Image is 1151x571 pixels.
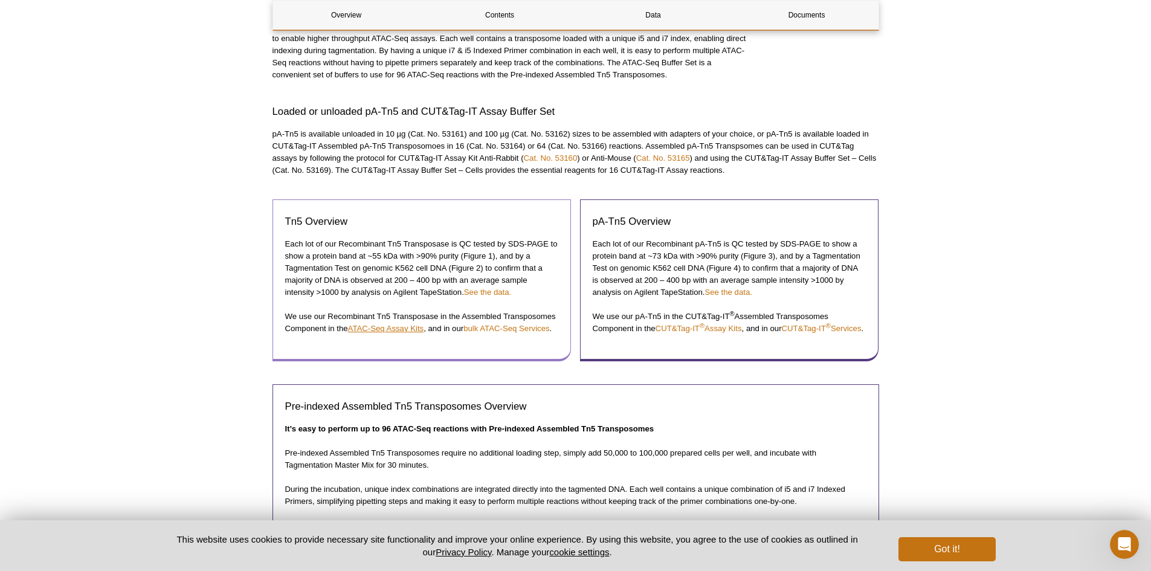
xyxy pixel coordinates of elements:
[463,324,549,333] a: bulk ATAC-Seq Services
[285,311,558,335] p: We use our Recombinant Tn5 Transposase in the Assembled Transposomes Component in the , and in our .
[464,288,511,297] a: See the data.
[704,288,752,297] a: See the data.
[285,238,558,298] p: Each lot of our Recombinant Tn5 Transposase is QC tested by SDS-PAGE to show a protein band at ~5...
[348,324,424,333] a: ATAC-Seq Assay Kits
[700,322,704,329] sup: ®
[782,324,862,333] a: CUT&Tag-IT®Services
[549,547,609,557] button: cookie settings
[593,311,866,335] p: We use our pA-Tn5 in the CUT&Tag-IT Assembled Transposomes Component in the , and in our .
[436,547,491,557] a: Privacy Policy
[580,1,727,30] a: Data
[593,215,866,229] h3: pA-Tn5 Overview
[272,21,750,81] p: Tn5 is also available in a 96-well format: Pre-indexed Assembled Tn5 Transposomes. This breakaway...
[636,153,690,163] a: Cat. No. 53165
[656,324,742,333] a: CUT&Tag-IT®Assay Kits
[285,399,866,414] h3: Pre-indexed Assembled Tn5 Transposomes Overview
[826,322,831,329] sup: ®
[273,1,420,30] a: Overview
[733,1,880,30] a: Documents
[898,537,995,561] button: Got it!
[524,153,578,163] a: Cat. No. 53160
[285,447,866,471] p: Pre-indexed Assembled Tn5 Transposomes require no additional loading step, simply add 50,000 to 1...
[593,238,866,298] p: Each lot of our Recombinant pA-Tn5 is QC tested by SDS-PAGE to show a protein band at ~73 kDa wit...
[285,215,558,229] h3: Tn5 Overview
[285,483,866,508] p: During the incubation, unique index combinations are integrated directly into the tagmented DNA. ...
[285,424,654,433] strong: It’s easy to perform up to 96 ATAC-Seq reactions with Pre-indexed Assembled Tn5 Transposomes
[427,1,573,30] a: Contents
[156,533,879,558] p: This website uses cookies to provide necessary site functionality and improve your online experie...
[285,519,866,555] p: Then, stop the reaction and collect tagmented DNA using SPRI beads and purify the DNA. The librar...
[1110,530,1139,559] iframe: Intercom live chat
[272,105,879,119] h3: Loaded or unloaded pA-Tn5 and CUT&Tag-IT Assay Buffer Set
[272,128,879,176] p: pA-Tn5 is available unloaded in 10 µg (Cat. No. 53161) and 100 µg (Cat. No. 53162) sizes to be as...
[729,310,734,317] sup: ®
